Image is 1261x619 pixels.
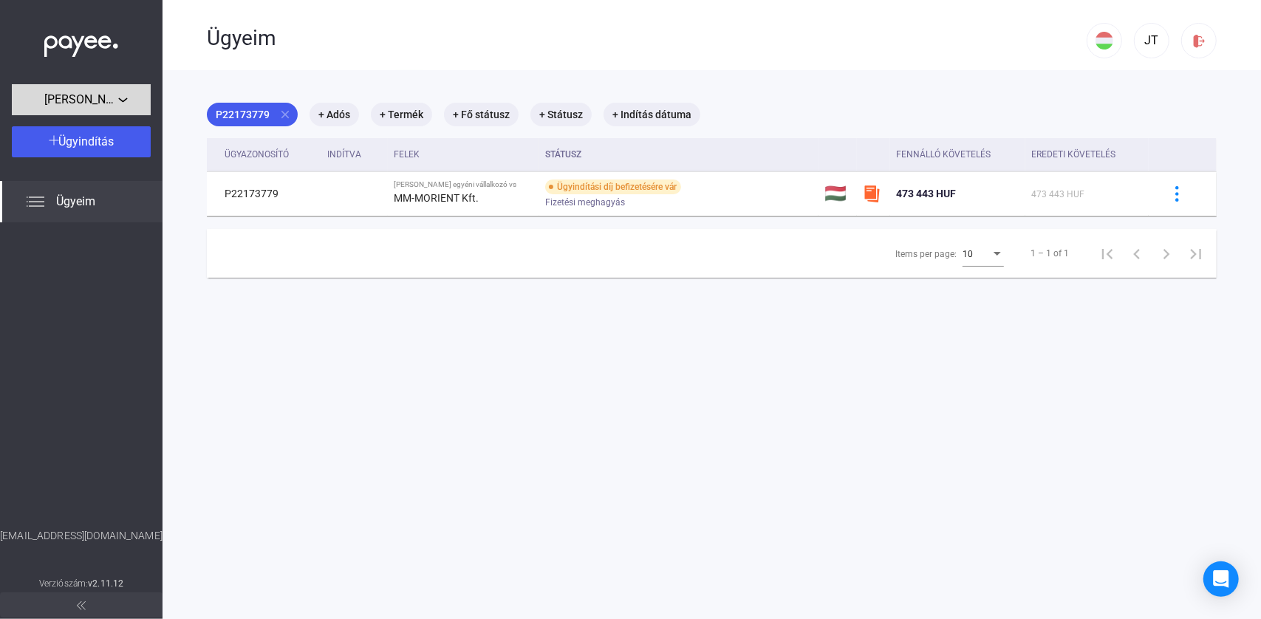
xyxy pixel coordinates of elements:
button: Last page [1181,239,1211,268]
img: plus-white.svg [49,135,59,146]
img: logout-red [1192,33,1207,49]
mat-chip: + Termék [371,103,432,126]
span: Fizetési meghagyás [545,194,625,211]
button: Ügyindítás [12,126,151,157]
div: Ügyindítási díj befizetésére vár [545,179,681,194]
mat-chip: + Adós [310,103,359,126]
img: szamlazzhu-mini [863,185,881,202]
span: 473 443 HUF [896,188,956,199]
img: more-blue [1169,186,1185,202]
div: Indítva [327,146,361,163]
td: P22173779 [207,171,321,216]
span: [PERSON_NAME] egyéni vállalkozó [44,91,118,109]
img: arrow-double-left-grey.svg [77,601,86,610]
div: 1 – 1 of 1 [1031,244,1069,262]
div: Ügyeim [207,26,1087,51]
mat-chip: + Fő státusz [444,103,519,126]
div: Eredeti követelés [1031,146,1115,163]
span: Ügyeim [56,193,95,211]
div: Fennálló követelés [896,146,1019,163]
button: First page [1093,239,1122,268]
div: Indítva [327,146,382,163]
button: [PERSON_NAME] egyéni vállalkozó [12,84,151,115]
img: list.svg [27,193,44,211]
td: 🇭🇺 [819,171,857,216]
span: Ügyindítás [59,134,115,148]
button: JT [1134,23,1169,58]
strong: MM-MORIENT Kft. [394,192,479,204]
th: Státusz [539,138,819,171]
div: Felek [394,146,533,163]
span: 10 [963,249,973,259]
span: 473 443 HUF [1031,189,1084,199]
strong: v2.11.12 [88,578,123,589]
div: Fennálló követelés [896,146,991,163]
div: Eredeti követelés [1031,146,1143,163]
button: HU [1087,23,1122,58]
mat-chip: + Indítás dátuma [604,103,700,126]
button: logout-red [1181,23,1217,58]
img: white-payee-white-dot.svg [44,27,118,58]
div: [PERSON_NAME] egyéni vállalkozó vs [394,180,533,189]
div: JT [1139,32,1164,49]
button: Next page [1152,239,1181,268]
mat-chip: + Státusz [530,103,592,126]
button: more-blue [1161,178,1192,209]
div: Ügyazonosító [225,146,315,163]
mat-icon: close [278,108,292,121]
div: Felek [394,146,420,163]
button: Previous page [1122,239,1152,268]
div: Items per page: [895,245,957,263]
mat-select: Items per page: [963,244,1004,262]
mat-chip: P22173779 [207,103,298,126]
img: HU [1096,32,1113,49]
div: Open Intercom Messenger [1203,561,1239,597]
div: Ügyazonosító [225,146,289,163]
